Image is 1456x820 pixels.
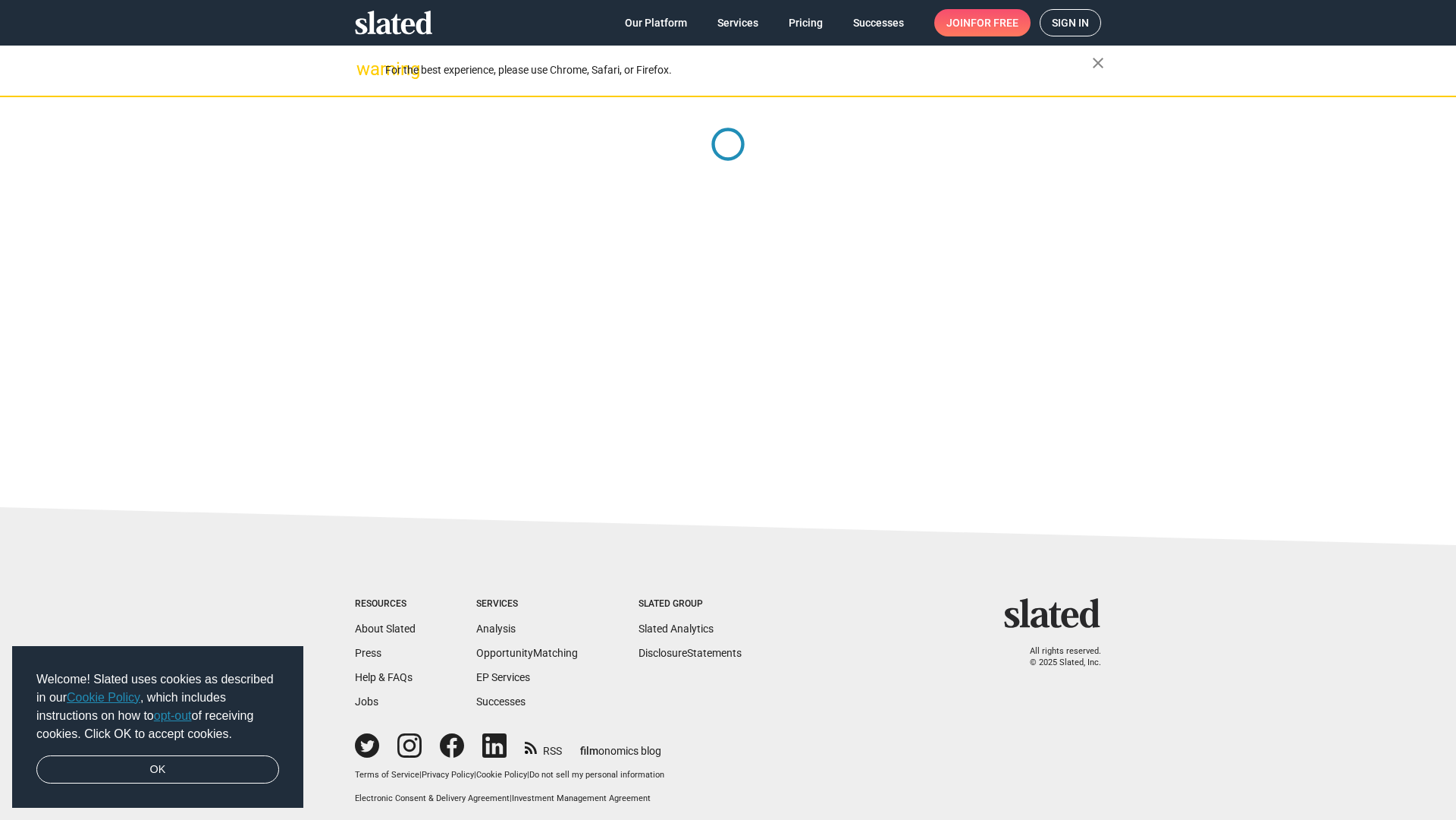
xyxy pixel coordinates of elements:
[476,770,527,780] a: Cookie Policy
[527,770,529,780] span: |
[355,598,416,610] div: Resources
[355,793,510,803] a: Electronic Consent & Delivery Agreement
[355,671,413,683] a: Help & FAQs
[1014,646,1101,668] p: All rights reserved. © 2025 Slated, Inc.
[580,745,598,757] span: film
[476,647,578,659] a: OpportunityMatching
[613,9,699,36] a: Our Platform
[853,9,904,36] span: Successes
[625,9,687,36] span: Our Platform
[476,671,530,683] a: EP Services
[67,691,140,704] a: Cookie Policy
[639,598,742,610] div: Slated Group
[971,9,1018,36] span: for free
[1052,10,1089,36] span: Sign in
[476,598,578,610] div: Services
[422,770,474,780] a: Privacy Policy
[355,647,381,659] a: Press
[356,60,375,78] mat-icon: warning
[476,695,526,708] a: Successes
[639,647,742,659] a: DisclosureStatements
[419,770,422,780] span: |
[1089,54,1107,72] mat-icon: close
[639,623,714,635] a: Slated Analytics
[476,623,516,635] a: Analysis
[841,9,916,36] a: Successes
[717,9,758,36] span: Services
[12,646,303,809] div: cookieconsent
[154,709,192,722] a: opt-out
[355,770,419,780] a: Terms of Service
[510,793,512,803] span: |
[705,9,770,36] a: Services
[580,732,661,758] a: filmonomics blog
[385,60,1092,80] div: For the best experience, please use Chrome, Safari, or Firefox.
[946,9,1018,36] span: Join
[934,9,1031,36] a: Joinfor free
[355,695,378,708] a: Jobs
[529,770,664,781] button: Do not sell my personal information
[36,755,279,784] a: dismiss cookie message
[777,9,835,36] a: Pricing
[36,670,279,743] span: Welcome! Slated uses cookies as described in our , which includes instructions on how to of recei...
[1040,9,1101,36] a: Sign in
[474,770,476,780] span: |
[525,735,562,758] a: RSS
[355,623,416,635] a: About Slated
[512,793,651,803] a: Investment Management Agreement
[789,9,823,36] span: Pricing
